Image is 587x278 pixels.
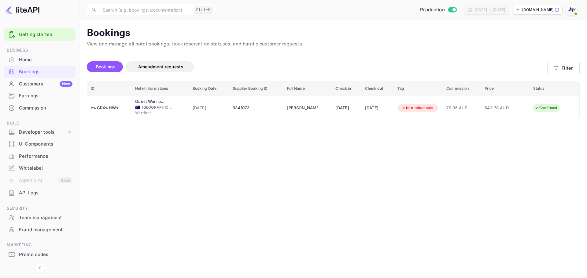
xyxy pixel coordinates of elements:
div: Bookings [4,66,76,78]
a: Performance [4,150,76,162]
div: Promo codes [19,251,72,258]
p: [DOMAIN_NAME] [522,7,553,13]
th: Full Name [283,81,332,96]
div: [DATE] [365,103,390,113]
img: With Joy [567,5,577,15]
div: [DATE] — [DATE] [474,7,505,13]
div: Promo codes [4,249,76,261]
table: booking table [87,81,579,120]
span: Build [4,120,76,127]
p: View and manage all hotel bookings, track reservation statuses, and handle customer requests. [87,41,580,48]
div: Performance [4,150,76,162]
span: Bookings [96,64,116,69]
th: ID [87,81,131,96]
div: Commission [19,105,72,112]
th: Supplier Booking ID [229,81,283,96]
th: Check out [361,81,394,96]
div: Switch to Sandbox mode [418,6,459,13]
div: Non-refundable [397,104,437,112]
div: Developer tools [4,127,76,138]
div: Developer tools [19,129,66,136]
div: Team management [19,214,72,221]
div: account-settings tabs [87,61,547,72]
input: Search (e.g. bookings, documentation) [99,4,191,16]
img: LiteAPI logo [5,5,39,15]
span: 79.05 AUD [446,105,477,111]
a: Bookings [4,66,76,77]
a: Promo codes [4,249,76,260]
a: Team management [4,212,76,223]
div: Quest Werribee [135,99,166,105]
th: Tag [394,81,443,96]
a: UI Components [4,138,76,150]
a: CustomersNew [4,78,76,89]
th: Price [481,81,530,96]
p: Bookings [87,27,580,39]
div: Gemma Harangozo [287,103,318,113]
a: Fraud management [4,224,76,235]
div: Home [4,54,76,66]
span: 643.78 AUD [485,105,515,111]
div: Whitelabel [19,165,72,172]
button: Collapse navigation [34,262,45,273]
th: Booking Date [189,81,229,96]
div: UI Components [19,141,72,148]
a: Earnings [4,90,76,101]
div: Confirmed [531,104,561,112]
div: Earnings [4,90,76,102]
div: ewCRXwHWo [91,103,128,113]
div: [DATE] [335,103,357,113]
th: Status [530,81,579,96]
div: Customers [19,81,72,88]
div: Performance [19,153,72,160]
a: Commission [4,102,76,114]
span: Marketing [4,242,76,248]
div: New [60,81,72,87]
div: Bookings [19,68,72,75]
span: Amendment requests [138,64,183,69]
span: [GEOGRAPHIC_DATA] [142,105,172,110]
button: Filter [547,62,580,74]
div: Fraud management [19,226,72,233]
span: Production [420,6,445,13]
div: Ctrl+K [194,6,213,14]
span: Security [4,205,76,212]
a: Whitelabel [4,162,76,174]
a: Getting started [19,31,72,38]
th: Commission [443,81,481,96]
div: 9341073 [233,103,279,113]
div: API Logs [19,190,72,197]
a: API Logs [4,187,76,198]
th: Hotel informations [131,81,189,96]
span: Werribee [135,110,166,116]
div: Getting started [4,28,76,41]
span: Business [4,47,76,54]
span: [DATE] [193,105,225,111]
div: Team management [4,212,76,224]
th: Check in [332,81,361,96]
span: Australia [135,105,140,109]
div: Home [19,56,72,63]
div: Earnings [19,92,72,99]
a: Home [4,54,76,65]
